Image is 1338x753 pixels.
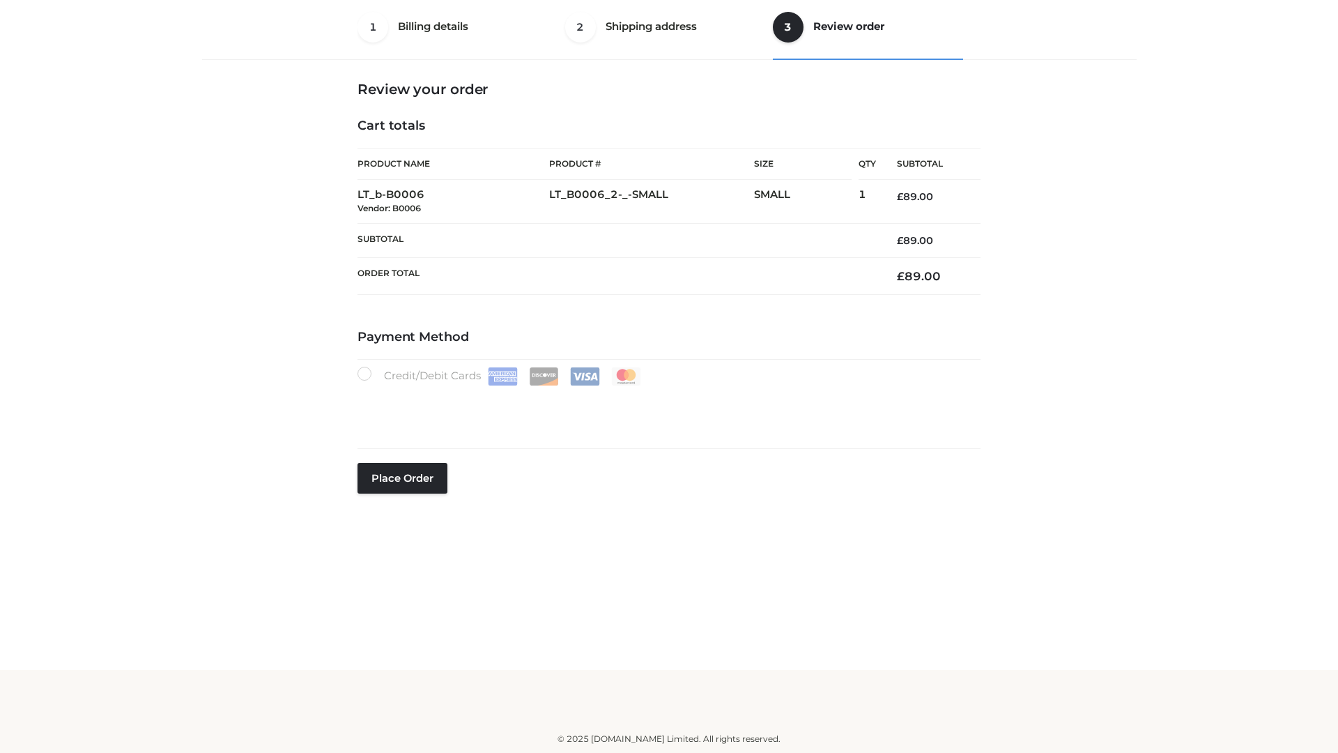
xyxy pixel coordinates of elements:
td: 1 [859,180,876,224]
h4: Payment Method [357,330,981,345]
label: Credit/Debit Cards [357,367,643,386]
th: Qty [859,148,876,180]
td: SMALL [754,180,859,224]
bdi: 89.00 [897,190,933,203]
span: £ [897,190,903,203]
th: Order Total [357,258,876,295]
h4: Cart totals [357,119,981,134]
th: Subtotal [876,149,981,180]
div: © 2025 [DOMAIN_NAME] Limited. All rights reserved. [207,732,1131,746]
span: £ [897,269,905,283]
img: Mastercard [611,367,641,386]
iframe: Secure payment input frame [355,383,978,434]
td: LT_b-B0006 [357,180,549,224]
button: Place order [357,463,447,494]
img: Discover [529,367,559,386]
bdi: 89.00 [897,269,941,283]
th: Subtotal [357,223,876,257]
th: Product # [549,148,754,180]
th: Product Name [357,148,549,180]
small: Vendor: B0006 [357,203,421,213]
span: £ [897,234,903,247]
h3: Review your order [357,81,981,98]
img: Amex [488,367,518,386]
td: LT_B0006_2-_-SMALL [549,180,754,224]
img: Visa [570,367,600,386]
bdi: 89.00 [897,234,933,247]
th: Size [754,149,852,180]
